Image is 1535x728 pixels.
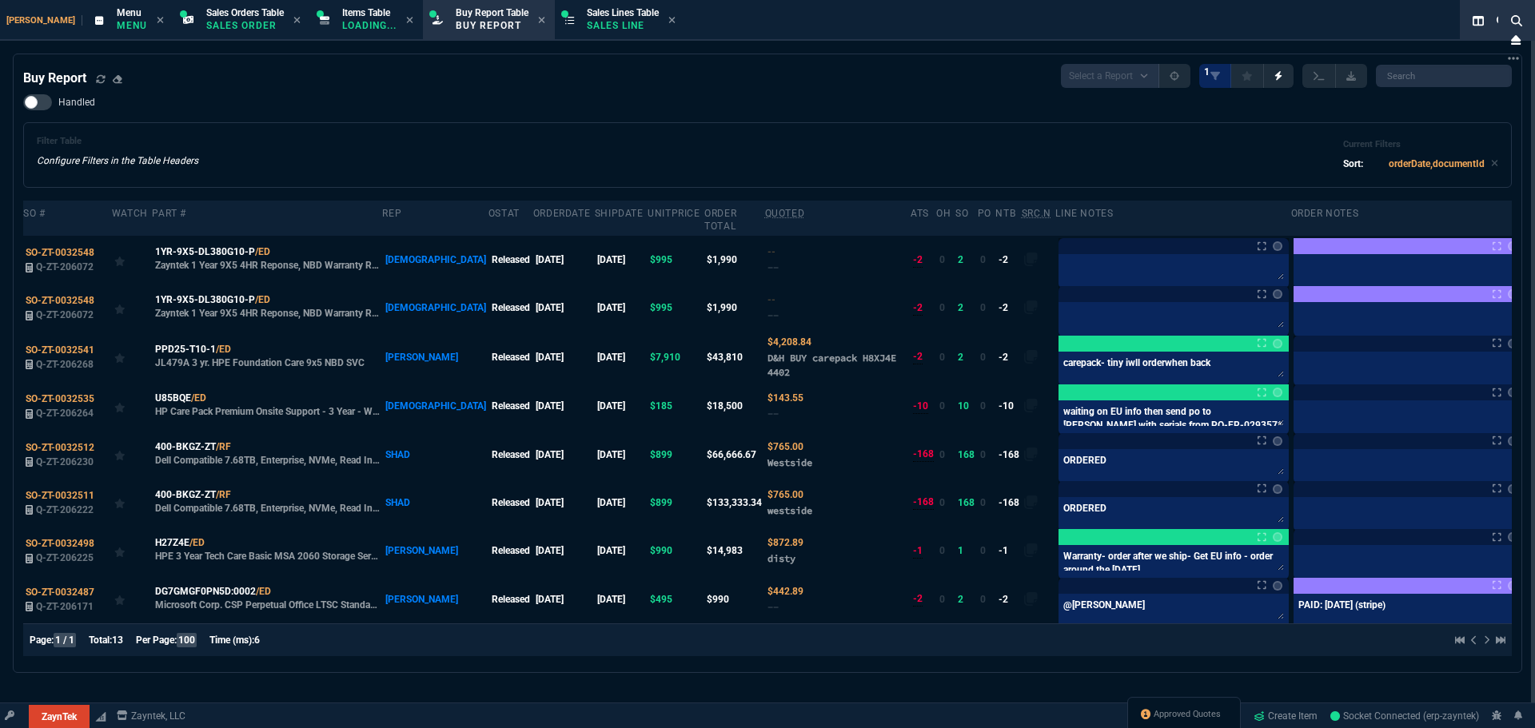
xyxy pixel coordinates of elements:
[704,236,764,284] td: $1,990
[26,344,94,356] span: SO-ZT-0032541
[488,284,533,332] td: Released
[913,447,934,462] div: -168
[36,261,94,273] span: Q-ZT-206072
[177,633,197,647] span: 100
[406,14,413,27] nx-icon: Close Tab
[382,284,488,332] td: [DEMOGRAPHIC_DATA]
[913,495,934,510] div: -168
[488,479,533,527] td: Released
[206,19,284,32] p: Sales Order
[189,535,205,550] a: /ED
[767,309,779,321] span: --
[155,259,381,272] p: Zayntek 1 Year 9X5 4HR Reponse, NBD Warranty Replacement for DL380G10 Post
[980,302,986,313] span: 0
[668,14,676,27] nx-icon: Close Tab
[767,408,779,420] span: --
[456,7,528,18] span: Buy Report Table
[26,393,94,404] span: SO-ZT-0032535
[595,382,648,430] td: [DATE]
[114,588,150,611] div: Add to Watchlist
[767,456,812,468] span: Westside
[26,490,94,501] span: SO-ZT-0032511
[382,332,488,382] td: [PERSON_NAME]
[765,208,805,219] abbr: Quoted Cost and Sourcing Notes
[767,336,811,348] span: Quoted Cost
[595,430,648,478] td: [DATE]
[533,527,595,575] td: [DATE]
[36,408,94,419] span: Q-ZT-206264
[152,575,382,623] td: Microsoft Corp. CSP Perpetual Office LTSC Standard 2024
[1376,65,1512,87] input: Search
[995,382,1021,430] td: -10
[767,352,896,378] span: D&H BUY carepack H8XJ4E 4402
[36,309,94,320] span: Q-ZT-206072
[939,594,945,605] span: 0
[980,497,986,508] span: 0
[36,359,94,370] span: Q-ZT-206268
[1154,708,1221,721] span: Approved Quotes
[456,19,528,32] p: Buy Report
[216,487,231,502] a: /RF
[256,584,271,599] a: /ED
[913,399,928,414] div: -10
[648,236,704,284] td: $995
[995,430,1021,478] td: -168
[955,382,977,430] td: 10
[293,14,301,27] nx-icon: Close Tab
[913,591,923,607] div: -2
[995,207,1015,220] div: NTB
[1055,207,1113,220] div: Line Notes
[114,249,150,271] div: Add to Watchlist
[767,504,812,516] span: westside
[648,382,704,430] td: $185
[1508,51,1519,66] nx-icon: Open New Tab
[767,537,803,548] span: Quoted Cost
[136,635,177,646] span: Per Page:
[155,584,256,599] span: DG7GMGF0PN5D:0002
[382,207,401,220] div: Rep
[152,284,382,332] td: Zayntek 1 Year 9X5 4HR Reponse, NBD Warranty Replacement for DL380G10 Post
[595,207,644,220] div: shipDate
[980,594,986,605] span: 0
[1389,158,1485,169] code: orderDate,documentId
[117,7,142,18] span: Menu
[648,575,704,623] td: $495
[155,307,381,320] p: Zayntek 1 Year 9X5 4HR Reponse, NBD Warranty Replacement for DL380G10 Post
[152,430,382,478] td: Dell Compatible 7.68TB, Enterprise, NVMe, Read Intensive Drive, U.2, Gen4 with Carrier
[939,400,945,412] span: 0
[191,391,206,405] a: /ED
[595,575,648,623] td: [DATE]
[114,296,150,319] div: Add to Watchlist
[955,332,977,382] td: 2
[538,14,545,27] nx-icon: Close Tab
[152,527,382,575] td: HPE 3 Year Tech Care Basic MSA 2060 Storage Service
[23,69,86,88] h4: Buy Report
[955,430,977,478] td: 168
[995,284,1021,332] td: -2
[155,342,216,356] span: PPD25-T10-1
[152,382,382,430] td: HP Care Pack Premium Onsite Support - 3 Year - Warranty
[114,444,150,466] div: Add to Watchlist
[995,479,1021,527] td: -168
[955,479,977,527] td: 168
[955,236,977,284] td: 2
[155,487,216,502] span: 400-BKGZ-ZT
[488,332,533,382] td: Released
[533,382,595,430] td: [DATE]
[114,395,150,417] div: Add to Watchlist
[30,635,54,646] span: Page:
[382,382,488,430] td: [DEMOGRAPHIC_DATA]
[26,247,94,258] span: SO-ZT-0032548
[216,440,231,454] a: /RF
[704,575,764,623] td: $990
[1343,157,1363,171] p: Sort:
[533,332,595,382] td: [DATE]
[152,207,186,220] div: Part #
[995,575,1021,623] td: -2
[216,342,231,356] a: /ED
[939,497,945,508] span: 0
[980,449,986,460] span: 0
[254,635,260,646] span: 6
[939,302,945,313] span: 0
[26,442,94,453] span: SO-ZT-0032512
